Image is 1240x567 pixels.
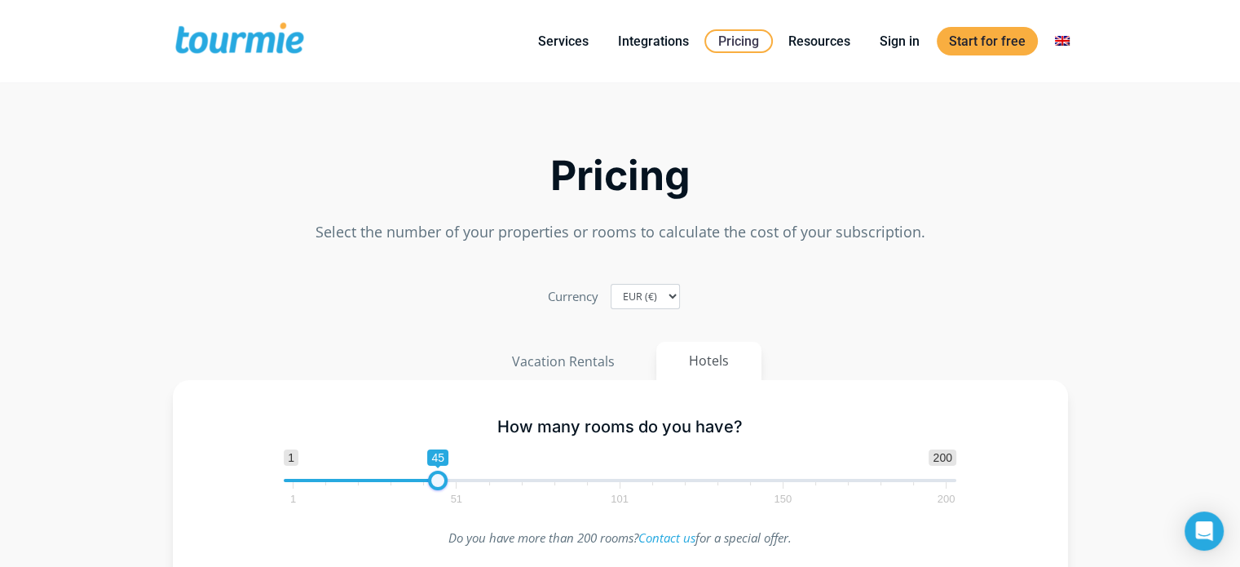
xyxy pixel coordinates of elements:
[608,495,631,503] span: 101
[867,31,932,51] a: Sign in
[771,495,794,503] span: 150
[479,342,648,381] button: Vacation Rentals
[427,450,448,466] span: 45
[526,31,601,51] a: Services
[776,31,863,51] a: Resources
[173,157,1068,195] h2: Pricing
[935,495,958,503] span: 200
[1185,512,1224,551] div: Open Intercom Messenger
[704,29,773,53] a: Pricing
[288,495,298,503] span: 1
[173,221,1068,243] p: Select the number of your properties or rooms to calculate the cost of your subscription.
[284,527,956,549] p: Do you have more than 200 rooms? for a special offer.
[284,417,956,437] h5: How many rooms do you have?
[548,286,598,308] label: Currency
[656,342,761,380] button: Hotels
[638,529,695,546] a: Contact us
[606,31,701,51] a: Integrations
[937,27,1038,55] a: Start for free
[929,450,955,466] span: 200
[448,495,465,503] span: 51
[284,450,298,466] span: 1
